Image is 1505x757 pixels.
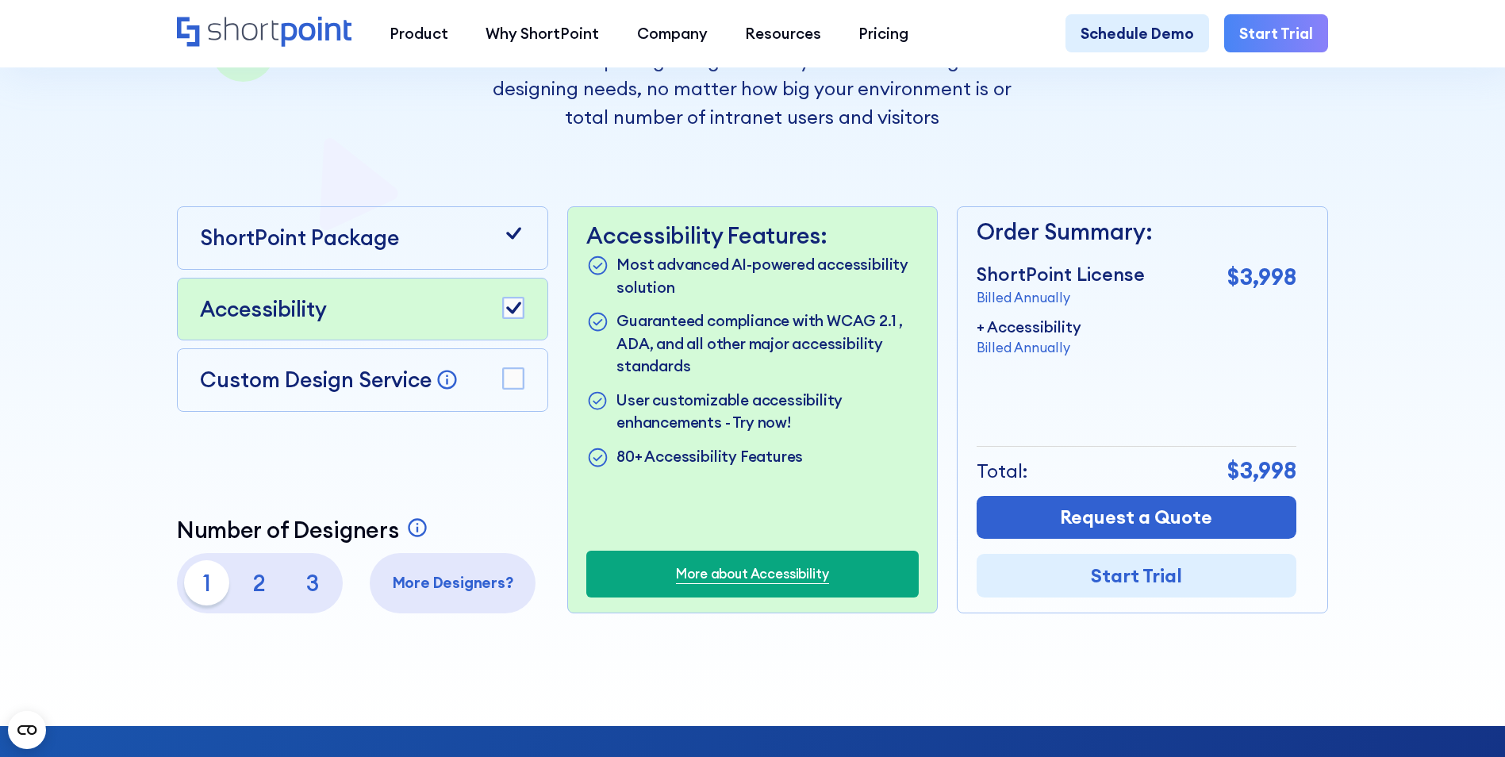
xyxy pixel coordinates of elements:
a: Number of Designers [177,517,433,544]
button: Open CMP widget [8,711,46,749]
a: Resources [726,14,839,52]
div: Pricing [858,22,908,44]
p: Guaranteed compliance with WCAG 2.1 , ADA, and all other major accessibility standards [616,309,919,377]
p: + Accessibility [977,316,1081,338]
a: Start Trial [1224,14,1328,52]
p: 3 [290,560,335,605]
p: Billed Annually [977,338,1081,358]
p: Accessibility [200,294,327,325]
div: Product [390,22,448,44]
p: User customizable accessibility enhancements - Try now! [616,389,919,434]
p: $3,998 [1227,260,1296,294]
a: Request a Quote [977,496,1296,540]
div: Why ShortPoint [486,22,599,44]
a: Start Trial [977,554,1296,598]
p: Total: [977,457,1028,486]
p: Custom Design Service [200,366,432,393]
p: Accessibility Features: [586,222,919,249]
p: More Designers? [378,571,528,594]
p: ShortPoint Package [200,222,399,254]
a: Schedule Demo [1065,14,1209,52]
a: Home [177,17,352,49]
p: 80+ Accessibility Features [616,445,803,470]
p: 2 [237,560,282,605]
p: Most advanced AI-powered accessibility solution [616,253,919,298]
a: Company [618,14,726,52]
p: Order Summary: [977,215,1296,249]
a: Pricing [840,14,927,52]
p: Billed Annually [977,288,1145,308]
iframe: Chat Widget [1426,681,1505,757]
div: Resources [745,22,821,44]
p: 1 [184,560,229,605]
a: More about Accessibility [676,564,828,584]
div: Widget de chat [1426,681,1505,757]
p: $3,998 [1227,454,1296,488]
a: Why ShortPoint [467,14,618,52]
p: ShortPoint License [977,260,1145,289]
p: Number of Designers [177,517,399,544]
div: Company [637,22,708,44]
p: ShortPoint pricing is aligned with your sites building and designing needs, no matter how big you... [470,47,1035,132]
a: Product [370,14,466,52]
